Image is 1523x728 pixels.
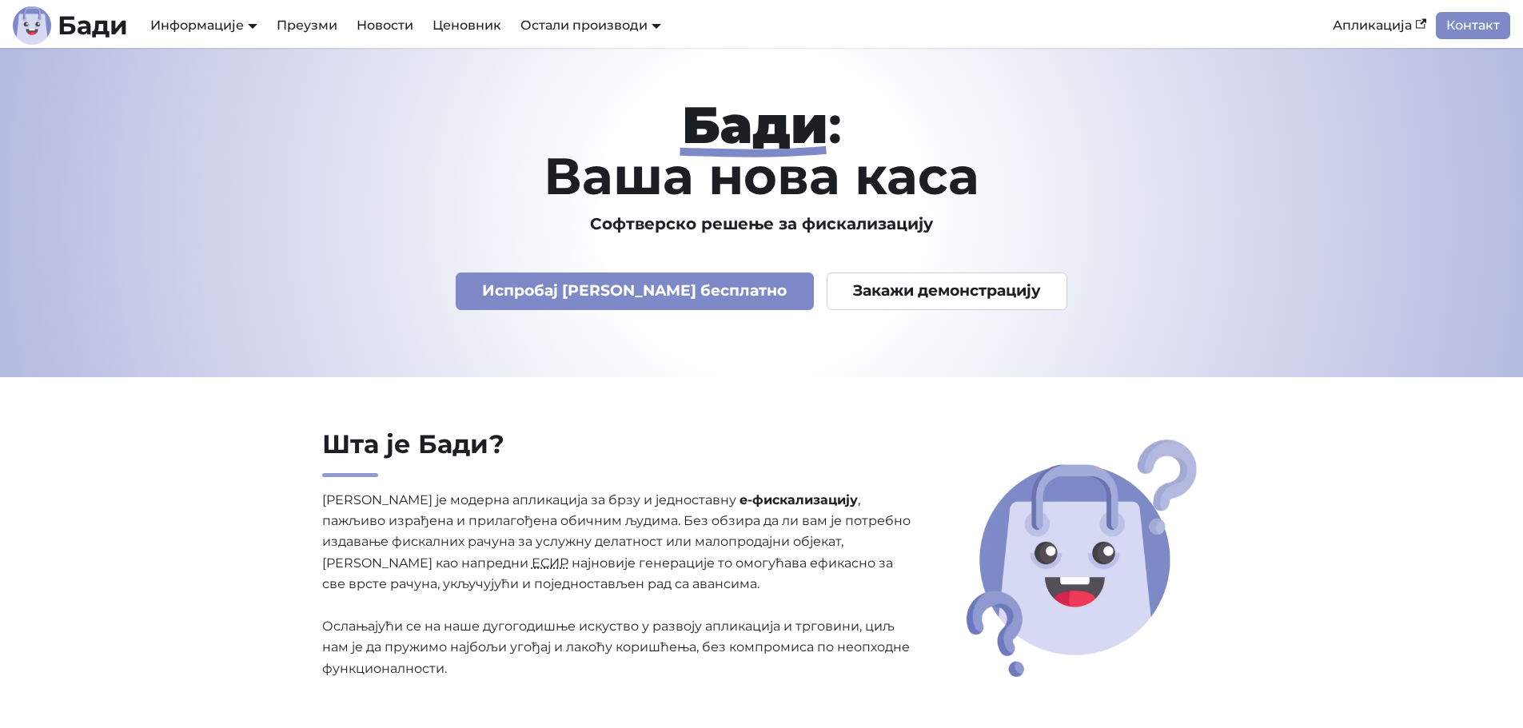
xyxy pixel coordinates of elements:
a: Испробај [PERSON_NAME] бесплатно [456,273,814,310]
a: Новости [347,12,423,39]
a: Апликација [1323,12,1436,39]
strong: Бади [682,93,828,156]
b: Бади [58,13,128,38]
p: [PERSON_NAME] је модерна апликација за брзу и једноставну , пажљиво израђена и прилагођена обични... [322,490,912,680]
strong: е-фискализацију [740,492,858,507]
a: Контакт [1436,12,1510,39]
a: Преузми [267,12,347,39]
h2: Шта је Бади? [322,428,912,477]
img: Лого [13,6,51,45]
abbr: Електронски систем за издавање рачуна [532,555,568,571]
img: Шта је Бади? [961,434,1202,682]
a: Ценовник [423,12,511,39]
a: Закажи демонстрацију [827,273,1068,310]
h3: Софтверско решење за фискализацију [247,214,1277,234]
a: ЛогоБади [13,6,128,45]
a: Остали производи [520,18,661,33]
h1: : Ваша нова каса [247,99,1277,201]
a: Информације [150,18,257,33]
